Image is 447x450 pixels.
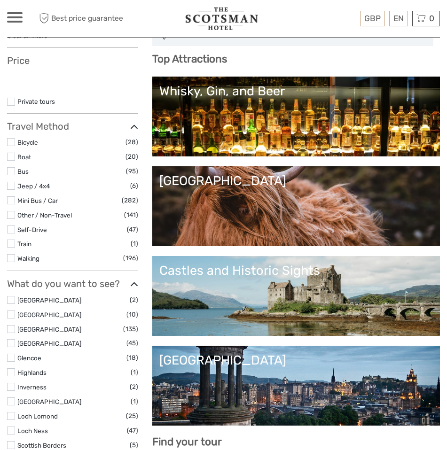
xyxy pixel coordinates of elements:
[123,324,138,334] span: (135)
[127,224,138,235] span: (47)
[126,411,138,421] span: (25)
[17,296,81,304] a: [GEOGRAPHIC_DATA]
[364,14,381,23] span: GBP
[124,209,138,220] span: (141)
[7,278,138,289] h3: What do you want to see?
[125,137,138,147] span: (28)
[125,151,138,162] span: (20)
[17,427,48,434] a: Loch Ness
[17,98,55,105] a: Private tours
[17,311,81,318] a: [GEOGRAPHIC_DATA]
[159,84,433,99] div: Whisky, Gin, and Beer
[17,412,58,420] a: Loch Lomond
[17,369,47,376] a: Highlands
[7,55,138,66] h3: Price
[17,168,29,175] a: Bus
[131,238,138,249] span: (1)
[130,180,138,191] span: (6)
[159,263,433,278] div: Castles and Historic Sights
[17,398,81,405] a: [GEOGRAPHIC_DATA]
[17,354,41,362] a: Glencoe
[17,211,72,219] a: Other / Non-Travel
[17,340,81,347] a: [GEOGRAPHIC_DATA]
[17,139,38,146] a: Bicycle
[130,295,138,305] span: (2)
[159,84,433,149] a: Whisky, Gin, and Beer
[185,7,259,30] img: 681-f48ba2bd-dfbf-4b64-890c-b5e5c75d9d66_logo_small.jpg
[159,173,433,239] a: [GEOGRAPHIC_DATA]
[389,11,408,26] div: EN
[123,253,138,264] span: (196)
[17,240,31,248] a: Train
[126,338,138,349] span: (45)
[159,173,433,188] div: [GEOGRAPHIC_DATA]
[17,153,31,161] a: Boat
[17,383,47,391] a: Inverness
[126,309,138,320] span: (10)
[127,425,138,436] span: (47)
[131,396,138,407] span: (1)
[122,195,138,206] span: (282)
[152,435,222,448] b: Find your tour
[17,255,39,262] a: Walking
[152,53,227,65] b: Top Attractions
[126,166,138,177] span: (95)
[17,326,81,333] a: [GEOGRAPHIC_DATA]
[159,263,433,329] a: Castles and Historic Sights
[131,367,138,378] span: (1)
[126,352,138,363] span: (18)
[17,442,66,449] a: Scottish Borders
[428,14,436,23] span: 0
[159,353,433,368] div: [GEOGRAPHIC_DATA]
[130,381,138,392] span: (2)
[159,353,433,419] a: [GEOGRAPHIC_DATA]
[17,197,58,204] a: Mini Bus / Car
[17,226,47,233] a: Self-Drive
[37,11,123,26] span: Best price guarantee
[7,121,138,132] h3: Travel Method
[17,182,50,190] a: Jeep / 4x4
